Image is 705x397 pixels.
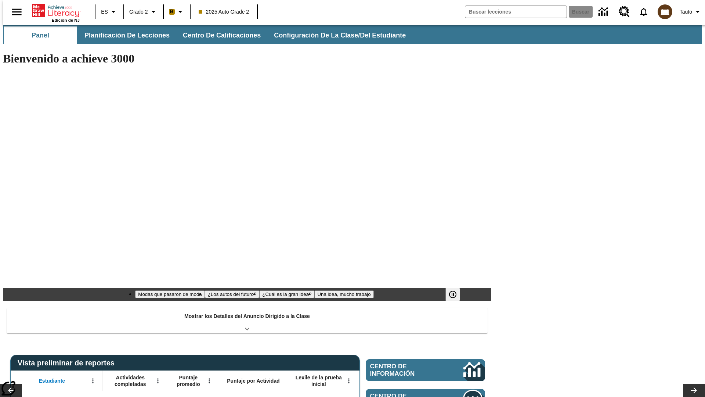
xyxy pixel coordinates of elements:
span: Puntaje promedio [171,374,206,387]
span: Edición de NJ [52,18,80,22]
span: 2025 Auto Grade 2 [199,8,249,16]
button: Abrir menú [87,375,98,386]
span: Panel [32,31,49,40]
span: Grado 2 [129,8,148,16]
button: Panel [4,26,77,44]
button: Perfil/Configuración [677,5,705,18]
button: Diapositiva 4 Una idea, mucho trabajo [314,290,373,298]
div: Portada [32,3,80,22]
button: Carrusel de lecciones, seguir [683,384,705,397]
span: Vista preliminar de reportes [18,359,118,367]
span: Actividades completadas [106,374,155,387]
span: Lexile de la prueba inicial [292,374,346,387]
span: Planificación de lecciones [84,31,170,40]
span: Configuración de la clase/del estudiante [274,31,406,40]
button: Centro de calificaciones [177,26,267,44]
div: Pausar [445,288,467,301]
h1: Bienvenido a achieve 3000 [3,52,491,65]
button: Configuración de la clase/del estudiante [268,26,412,44]
a: Centro de recursos, Se abrirá en una pestaña nueva. [614,2,634,22]
button: Diapositiva 3 ¿Cuál es la gran idea? [259,290,314,298]
button: Abrir el menú lateral [6,1,28,23]
span: B [170,7,174,16]
button: Grado: Grado 2, Elige un grado [126,5,161,18]
input: Buscar campo [465,6,567,18]
span: ES [101,8,108,16]
a: Centro de información [594,2,614,22]
button: Planificación de lecciones [79,26,176,44]
a: Centro de información [366,359,485,381]
p: Mostrar los Detalles del Anuncio Dirigido a la Clase [184,312,310,320]
span: Tauto [680,8,692,16]
button: Diapositiva 2 ¿Los autos del futuro? [205,290,260,298]
button: Abrir menú [204,375,215,386]
button: Pausar [445,288,460,301]
a: Notificaciones [634,2,653,21]
div: Mostrar los Detalles del Anuncio Dirigido a la Clase [7,308,488,333]
button: Abrir menú [343,375,354,386]
span: Centro de calificaciones [183,31,261,40]
button: Lenguaje: ES, Selecciona un idioma [98,5,121,18]
span: Centro de información [370,363,439,378]
button: Escoja un nuevo avatar [653,2,677,21]
img: avatar image [658,4,672,19]
button: Abrir menú [152,375,163,386]
span: Estudiante [39,378,65,384]
div: Subbarra de navegación [3,25,702,44]
div: Subbarra de navegación [3,26,412,44]
button: Boost El color de la clase es anaranjado claro. Cambiar el color de la clase. [166,5,188,18]
a: Portada [32,3,80,18]
span: Puntaje por Actividad [227,378,279,384]
button: Diapositiva 1 Modas que pasaron de moda [135,290,205,298]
